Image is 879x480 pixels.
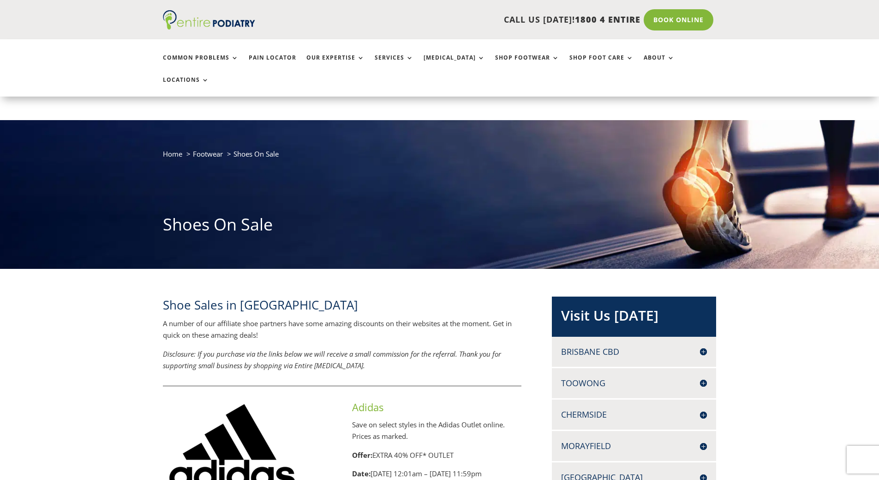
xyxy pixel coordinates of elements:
nav: breadcrumb [163,148,717,167]
p: CALL US [DATE]! [291,14,640,26]
a: Book Online [644,9,713,30]
a: Locations [163,77,209,97]
h2: Visit Us [DATE] [561,306,707,330]
strong: Date: [352,469,371,478]
strong: Offer: [352,450,372,460]
h2: Shoe Sales in [GEOGRAPHIC_DATA] [163,297,522,318]
p: A number of our affiliate shoe partners have some amazing discounts on their websites at the mome... [163,318,522,348]
a: Services [375,55,413,74]
h4: Chermside [561,409,707,420]
em: Disclosure: If you purchase via the links below we will receive a small commission for the referr... [163,349,501,371]
a: Shop Foot Care [569,55,634,74]
p: EXTRA 40% OFF* OUTLET [352,450,522,468]
a: About [644,55,675,74]
p: Save on select styles in the Adidas Outlet online. Prices as marked. [352,419,522,450]
a: Entire Podiatry [163,22,255,31]
a: Our Expertise [306,55,365,74]
a: Shop Footwear [495,55,559,74]
h3: Adidas [352,400,522,419]
h4: Toowong [561,377,707,389]
h4: Brisbane CBD [561,346,707,358]
h1: Shoes On Sale [163,213,717,241]
span: 1800 4 ENTIRE [575,14,640,25]
img: logo (1) [163,10,255,30]
span: Shoes On Sale [233,149,279,158]
a: [MEDICAL_DATA] [424,55,485,74]
a: Footwear [193,149,223,158]
a: Home [163,149,182,158]
a: Pain Locator [249,55,296,74]
a: Common Problems [163,55,239,74]
h4: Morayfield [561,440,707,452]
